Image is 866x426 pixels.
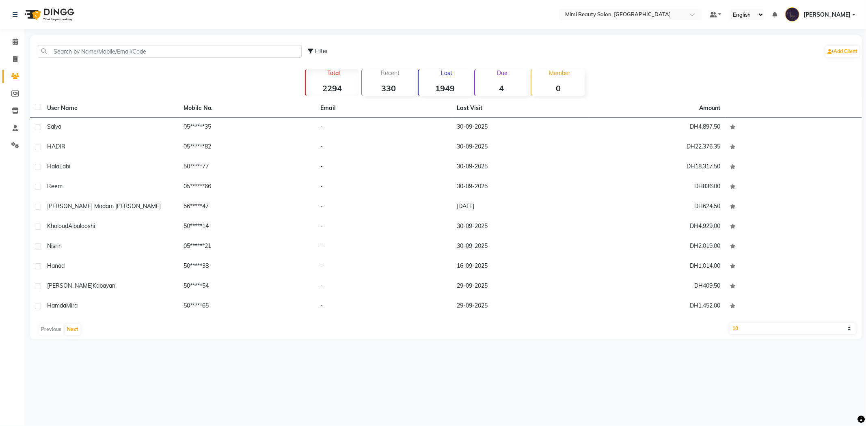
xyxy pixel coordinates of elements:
p: Member [535,69,585,77]
input: Search by Name/Mobile/Email/Code [38,45,302,58]
td: - [315,257,452,277]
th: Email [315,99,452,118]
td: - [315,138,452,157]
span: Albalooshi [68,222,95,230]
td: DH22,376.35 [589,138,726,157]
span: Kholoud [47,222,68,230]
span: [PERSON_NAME] [803,11,851,19]
span: Hala [47,163,59,170]
td: 16-09-2025 [452,257,589,277]
a: Add Client [825,46,860,57]
td: DH2,019.00 [589,237,726,257]
td: 30-09-2025 [452,237,589,257]
td: 30-09-2025 [452,177,589,197]
strong: 330 [362,83,415,93]
span: Salya [47,123,61,130]
td: - [315,237,452,257]
p: Total [309,69,359,77]
th: Mobile No. [179,99,316,118]
img: logo [21,3,76,26]
td: - [315,217,452,237]
p: Lost [422,69,472,77]
span: Filter [315,47,328,55]
p: Due [477,69,528,77]
span: Mira [66,302,78,309]
span: [PERSON_NAME] [47,282,93,289]
img: Loriene [785,7,799,22]
td: [DATE] [452,197,589,217]
span: HADIR [47,143,65,150]
span: Nisrin [47,242,62,250]
td: DH409.50 [589,277,726,297]
td: - [315,297,452,316]
td: DH18,317.50 [589,157,726,177]
th: Amount [695,99,726,117]
td: 29-09-2025 [452,297,589,316]
span: Reem [47,183,63,190]
strong: 0 [531,83,585,93]
td: DH4,929.00 [589,217,726,237]
td: - [315,118,452,138]
td: DH4,897.50 [589,118,726,138]
td: - [315,177,452,197]
span: Hanad [47,262,65,269]
td: - [315,277,452,297]
span: Labi [59,163,70,170]
button: Next [65,324,80,335]
td: 30-09-2025 [452,138,589,157]
strong: 4 [475,83,528,93]
p: Recent [365,69,415,77]
td: 30-09-2025 [452,118,589,138]
strong: 1949 [419,83,472,93]
td: DH836.00 [589,177,726,197]
td: - [315,157,452,177]
td: 30-09-2025 [452,217,589,237]
strong: 2294 [306,83,359,93]
td: - [315,197,452,217]
th: Last Visit [452,99,589,118]
td: DH1,452.00 [589,297,726,316]
span: Kabayan [93,282,115,289]
span: [PERSON_NAME] Madam [PERSON_NAME] [47,202,161,210]
th: User Name [42,99,179,118]
td: 30-09-2025 [452,157,589,177]
td: DH1,014.00 [589,257,726,277]
td: 29-09-2025 [452,277,589,297]
span: Hamda [47,302,66,309]
td: DH624.50 [589,197,726,217]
